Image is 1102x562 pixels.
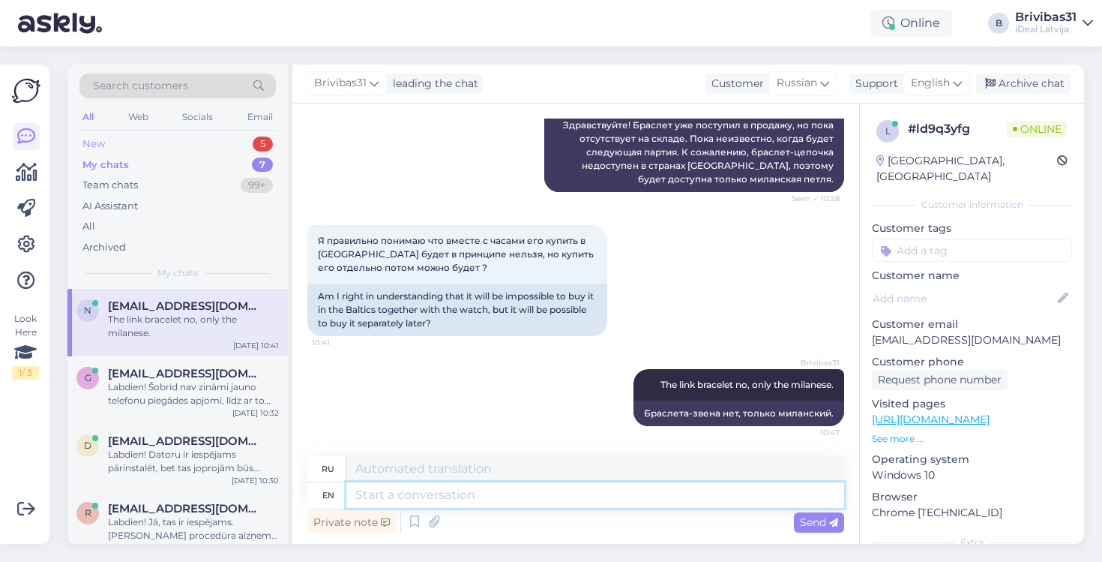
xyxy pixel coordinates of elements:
span: 10:47 [783,427,840,438]
div: 99+ [241,178,273,193]
p: Windows 10 [872,467,1072,483]
p: Chrome [TECHNICAL_ID] [872,505,1072,521]
span: g [85,372,91,383]
input: Add a tag [872,239,1072,262]
span: l [885,125,891,137]
p: Customer email [872,317,1072,332]
p: Customer tags [872,221,1072,236]
span: Seen ✓ 10:28 [783,193,840,204]
span: d [84,440,91,451]
div: Archive chat [976,74,1071,94]
div: Web [125,107,151,127]
div: Brivibas31 [1015,11,1077,23]
div: Private note [307,512,396,533]
div: Look Here [12,312,39,380]
span: neonline@inbox.lv [108,299,264,313]
div: en [322,482,334,508]
p: See more ... [872,432,1072,446]
div: All [82,219,95,234]
span: Brivibas31 [314,75,367,92]
span: gukons@inbox.lv [108,367,264,380]
div: ru [322,456,334,482]
div: 1 / 3 [12,366,39,380]
span: 10:41 [312,337,368,348]
div: New [82,137,105,152]
div: All [79,107,97,127]
span: r [85,507,91,518]
div: 7 [252,158,273,173]
span: Online [1007,121,1068,137]
div: [DATE] 10:32 [232,407,279,419]
span: raiens.p@gmail.com [108,502,264,515]
a: Brivibas31iDeal Latvija [1015,11,1093,35]
div: Request phone number [872,370,1008,390]
div: Здравствуйте! Браслет уже поступил в продажу, но пока отсутствует на складе. Пока неизвестно, ког... [544,113,844,192]
p: [EMAIL_ADDRESS][DOMAIN_NAME] [872,332,1072,348]
input: Add name [873,290,1055,307]
div: Email [244,107,276,127]
div: Labdien! Jā, tas ir iespējams. [PERSON_NAME] procedūra aizņems līdz 2 stundām. [108,515,279,542]
div: Online [870,10,952,37]
span: Я правильно понимаю что вместе с часами его купить в [GEOGRAPHIC_DATA] будет в принципе нельзя, н... [318,235,596,273]
div: iDeal Latvija [1015,23,1077,35]
span: darjabaum@gmail.com [108,434,264,448]
div: My chats [82,158,129,173]
span: English [911,75,950,92]
span: The link bracelet no, only the milanese. [660,379,834,390]
div: Socials [179,107,216,127]
p: Operating system [872,452,1072,467]
div: AI Assistant [82,199,138,214]
a: [URL][DOMAIN_NAME] [872,413,990,426]
div: [DATE] 10:41 [233,340,279,351]
div: 5 [253,137,273,152]
div: Браслета-звена нет, только миланский. [633,401,844,426]
div: [DATE] 10:26 [232,542,279,554]
div: The link bracelet no, only the milanese. [108,313,279,340]
div: Labdien! Datoru ir iespējams pārinstalēt, bet tas joprojām būs pieslēgts pie jūsu Apple konta, ja... [108,448,279,475]
span: My chats [157,266,198,280]
div: B [988,13,1009,34]
div: Extra [872,536,1072,549]
div: [GEOGRAPHIC_DATA], [GEOGRAPHIC_DATA] [876,153,1057,185]
span: n [84,305,91,316]
p: Visited pages [872,396,1072,412]
div: leading the chat [387,76,478,92]
div: Customer information [872,198,1072,212]
p: Customer phone [872,354,1072,370]
p: Browser [872,489,1072,505]
div: Support [849,76,898,92]
div: # ld9q3yfg [908,120,1007,138]
span: Search customers [93,78,188,94]
div: Archived [82,240,126,255]
div: Team chats [82,178,138,193]
div: Customer [705,76,764,92]
span: Brivibas31 [783,357,840,368]
span: Russian [777,75,817,92]
div: Labdien! Šobrīd nav zināmi jauno telefonu piegādes apjomi, līdz ar to nevaram apsolīt konkrētu va... [108,380,279,407]
div: Am I right in understanding that it will be impossible to buy it in the Baltics together with the... [307,284,607,336]
span: Send [800,515,838,529]
div: [DATE] 10:30 [232,475,279,486]
p: Customer name [872,268,1072,284]
img: Askly Logo [12,77,40,105]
